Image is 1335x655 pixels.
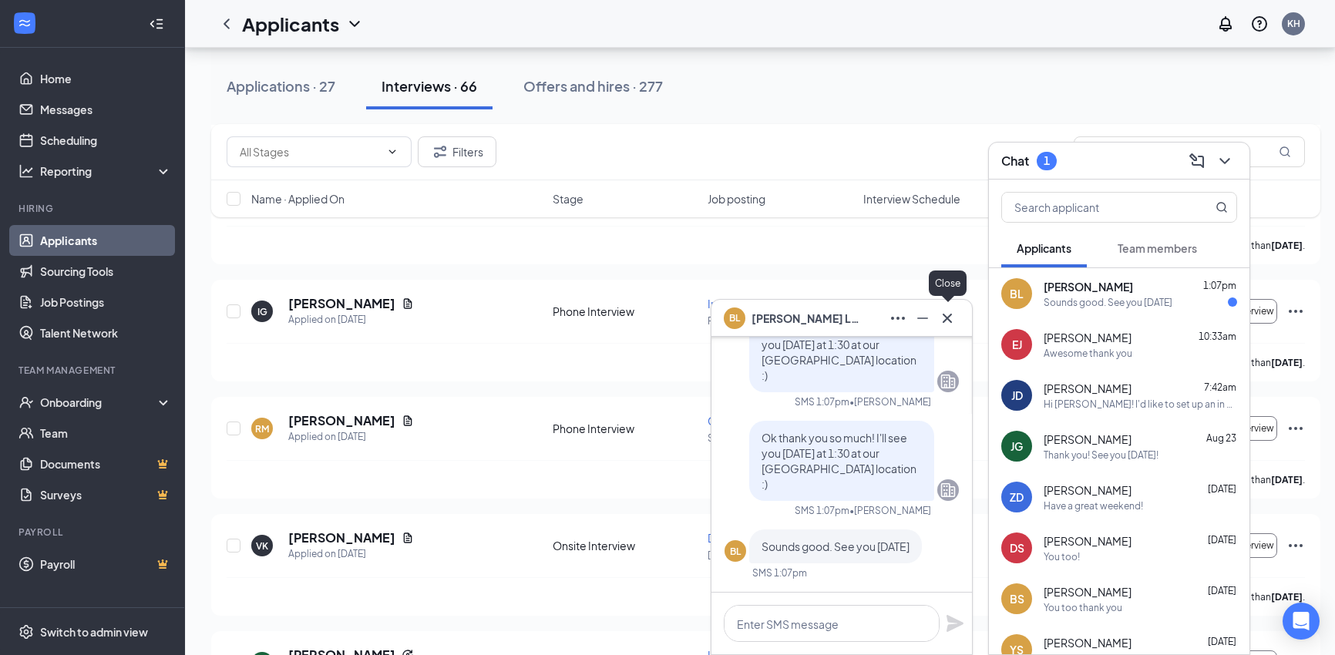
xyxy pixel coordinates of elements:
[1002,193,1185,222] input: Search applicant
[1012,337,1022,352] div: EJ
[288,529,395,546] h5: [PERSON_NAME]
[1017,241,1071,255] span: Applicants
[1044,296,1172,309] div: Sounds good. See you [DATE]
[1271,591,1303,603] b: [DATE]
[402,415,414,427] svg: Document
[708,432,853,445] p: Stoughton
[1010,540,1024,556] div: DS
[1271,357,1303,368] b: [DATE]
[18,624,34,640] svg: Settings
[255,422,269,435] div: RM
[553,421,698,436] div: Phone Interview
[708,549,853,562] p: [GEOGRAPHIC_DATA]
[752,566,807,579] div: SMS 1:07pm
[553,191,583,207] span: Stage
[402,532,414,544] svg: Document
[1044,347,1132,360] div: Awesome thank you
[257,305,267,318] div: IG
[18,395,34,410] svg: UserCheck
[18,202,169,215] div: Hiring
[1044,432,1132,447] span: [PERSON_NAME]
[40,63,172,94] a: Home
[553,538,698,553] div: Onsite Interview
[795,395,849,408] div: SMS 1:07pm
[939,481,957,499] svg: Company
[795,504,849,517] div: SMS 1:07pm
[256,539,268,553] div: VK
[40,448,172,479] a: DocumentsCrown
[1203,280,1236,291] span: 1:07pm
[40,287,172,317] a: Job Postings
[40,624,148,640] div: Switch to admin view
[217,15,236,33] svg: ChevronLeft
[1011,388,1023,403] div: JD
[1044,533,1132,549] span: [PERSON_NAME]
[762,431,916,491] span: Ok thank you so much! I'll see you [DATE] at 1:30 at our [GEOGRAPHIC_DATA] location :)
[1287,17,1300,30] div: KH
[1279,146,1291,158] svg: MagnifyingGlass
[730,545,741,558] div: BL
[1212,149,1237,173] button: ChevronDown
[402,297,414,310] svg: Document
[553,304,698,319] div: Phone Interview
[929,270,967,296] div: Close
[1216,152,1234,170] svg: ChevronDown
[1044,279,1133,294] span: [PERSON_NAME]
[288,412,395,429] h5: [PERSON_NAME]
[708,297,742,311] span: Inshop
[1286,302,1305,321] svg: Ellipses
[288,429,414,445] div: Applied on [DATE]
[242,11,339,37] h1: Applicants
[431,143,449,161] svg: Filter
[863,191,960,207] span: Interview Schedule
[288,295,395,312] h5: [PERSON_NAME]
[18,526,169,539] div: Payroll
[889,309,907,327] svg: Ellipses
[40,395,159,410] div: Onboarding
[1208,483,1236,495] span: [DATE]
[227,76,335,96] div: Applications · 27
[886,306,910,331] button: Ellipses
[1044,448,1158,462] div: Thank you! See you [DATE]!
[40,125,172,156] a: Scheduling
[18,364,169,377] div: Team Management
[939,372,957,391] svg: Company
[149,16,164,32] svg: Collapse
[1208,636,1236,647] span: [DATE]
[910,306,935,331] button: Minimize
[1001,153,1029,170] h3: Chat
[1010,591,1024,606] div: BS
[1208,585,1236,596] span: [DATE]
[1216,15,1235,33] svg: Notifications
[1208,534,1236,546] span: [DATE]
[1185,149,1209,173] button: ComposeMessage
[913,309,932,327] svg: Minimize
[946,614,964,633] svg: Plane
[708,531,781,545] span: Delivery Driver
[40,479,172,510] a: SurveysCrown
[40,94,172,125] a: Messages
[708,414,796,428] span: General Manager
[1074,136,1305,167] input: Search in interviews
[1010,438,1023,454] div: JG
[1044,330,1132,345] span: [PERSON_NAME]
[1010,286,1024,301] div: BL
[40,256,172,287] a: Sourcing Tools
[849,395,931,408] span: • [PERSON_NAME]
[40,225,172,256] a: Applicants
[752,310,859,327] span: [PERSON_NAME] Lien
[938,309,957,327] svg: Cross
[345,15,364,33] svg: ChevronDown
[1044,154,1050,167] div: 1
[1204,381,1236,393] span: 7:42am
[1286,419,1305,438] svg: Ellipses
[1286,536,1305,555] svg: Ellipses
[708,314,853,327] p: Fish Hatchery
[240,143,380,160] input: All Stages
[1044,482,1132,498] span: [PERSON_NAME]
[1271,474,1303,485] b: [DATE]
[1271,240,1303,251] b: [DATE]
[418,136,496,167] button: Filter Filters
[1044,499,1143,512] div: Have a great weekend!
